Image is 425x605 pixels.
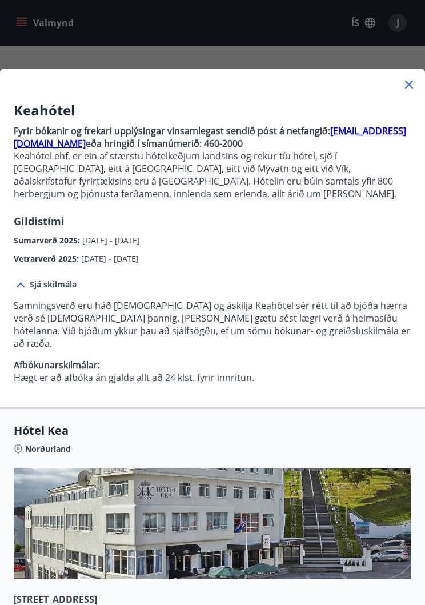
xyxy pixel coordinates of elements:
[14,125,406,150] a: [EMAIL_ADDRESS][DOMAIN_NAME]
[14,125,330,137] strong: Fyrir bókanir og frekari upplýsingar vinsamlegast sendið póst á netfangið:
[82,235,140,246] span: [DATE] - [DATE]
[81,253,139,264] span: [DATE] - [DATE]
[14,235,82,246] span: Sumarverð 2025 :
[25,443,71,455] span: Norðurland
[14,359,411,384] p: Hægt er að afbóka án gjalda allt að 24 klst. fyrir innritun.
[14,359,100,371] strong: Afbókunarskilmálar:
[14,299,411,350] p: Samningsverð eru háð [DEMOGRAPHIC_DATA] og áskilja Keahótel sér rétt til að bjóða hærra verð sé [...
[14,214,65,228] span: Gildistími
[14,253,81,264] span: Vetrarverð 2025 :
[30,279,77,290] span: Sjá skilmála
[14,423,411,439] span: Hótel Kea
[86,137,243,150] strong: eða hringið í símanúmerið: 460-2000
[14,101,411,120] h3: Keahótel
[14,150,411,200] p: Keahótel ehf. er ein af stærstu hótelkeðjum landsins og rekur tíu hótel, sjö í [GEOGRAPHIC_DATA],...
